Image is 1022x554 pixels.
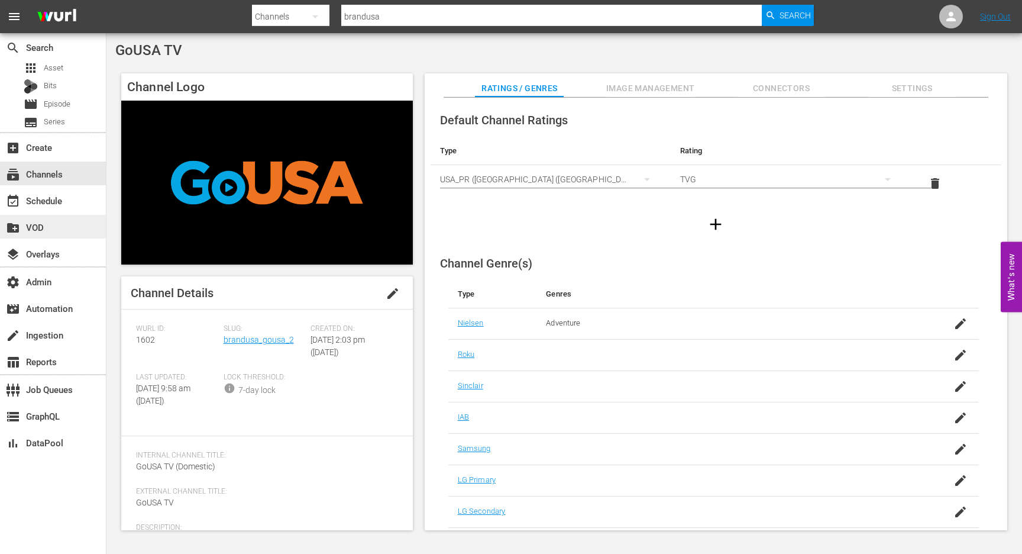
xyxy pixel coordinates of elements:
span: Series [44,116,65,128]
th: Type [448,280,537,308]
span: Asset [24,61,38,75]
button: Search [762,5,814,26]
th: Genres [536,280,920,308]
span: GoUSA TV (Domestic) [136,462,215,471]
div: USA_PR ([GEOGRAPHIC_DATA] ([GEOGRAPHIC_DATA])) [440,163,661,196]
span: Connectors [737,81,826,96]
span: Created On: [311,324,392,334]
button: edit [379,279,407,308]
span: Series [24,115,38,130]
a: Sign Out [980,12,1011,21]
span: VOD [6,221,20,235]
img: ans4CAIJ8jUAAAAAAAAAAAAAAAAAAAAAAAAgQb4GAAAAAAAAAAAAAAAAAAAAAAAAJMjXAAAAAAAAAAAAAAAAAAAAAAAAgAT5G... [28,3,85,31]
span: Job Queues [6,383,20,397]
span: GraphQL [6,410,20,424]
span: Slug: [224,324,305,334]
span: External Channel Title: [136,487,392,497]
span: Search [6,41,20,55]
span: Episode [24,97,38,111]
div: 7-day lock [238,384,276,397]
table: simple table [431,137,1001,202]
span: Bits [44,80,57,92]
span: Settings [868,81,956,96]
button: Open Feedback Widget [1001,242,1022,313]
a: Roku [458,350,475,359]
a: LG Primary [458,475,496,484]
a: brandusa_gousa_2 [224,335,294,344]
span: Schedule [6,194,20,208]
span: Admin [6,275,20,289]
span: Channel Genre(s) [440,256,532,270]
span: Wurl ID: [136,324,218,334]
span: delete [928,176,942,191]
span: Image Management [606,81,695,96]
span: DataPool [6,436,20,450]
a: Sinclair [458,381,483,390]
span: Episode [44,98,70,110]
span: Channels [6,168,20,182]
div: Bits [24,79,38,94]
span: GoUSA TV [136,498,174,507]
span: Description: [136,523,392,533]
a: Nielsen [458,318,484,327]
span: Search [780,5,811,26]
div: TVG [680,163,901,196]
img: GoUSA TV [121,101,413,265]
span: info [224,382,235,394]
span: Lock Threshold: [224,373,305,382]
span: Ratings / Genres [475,81,564,96]
a: LG Secondary [458,507,506,516]
span: Channel Details [131,286,214,300]
span: Asset [44,62,63,74]
span: Ingestion [6,328,20,343]
span: GoUSA TV [115,42,182,59]
span: Last Updated: [136,373,218,382]
span: Create [6,141,20,155]
span: Internal Channel Title: [136,451,392,460]
span: menu [7,9,21,24]
span: Default Channel Ratings [440,113,568,127]
button: delete [921,169,949,198]
th: Type [431,137,671,165]
span: Automation [6,302,20,316]
h4: Channel Logo [121,73,413,101]
th: Rating [671,137,911,165]
span: Overlays [6,247,20,262]
span: edit [386,286,400,301]
span: 1602 [136,335,155,344]
span: [DATE] 9:58 am ([DATE]) [136,384,190,405]
span: Reports [6,355,20,369]
span: [DATE] 2:03 pm ([DATE]) [311,335,365,357]
a: IAB [458,413,469,421]
a: Samsung [458,444,491,453]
